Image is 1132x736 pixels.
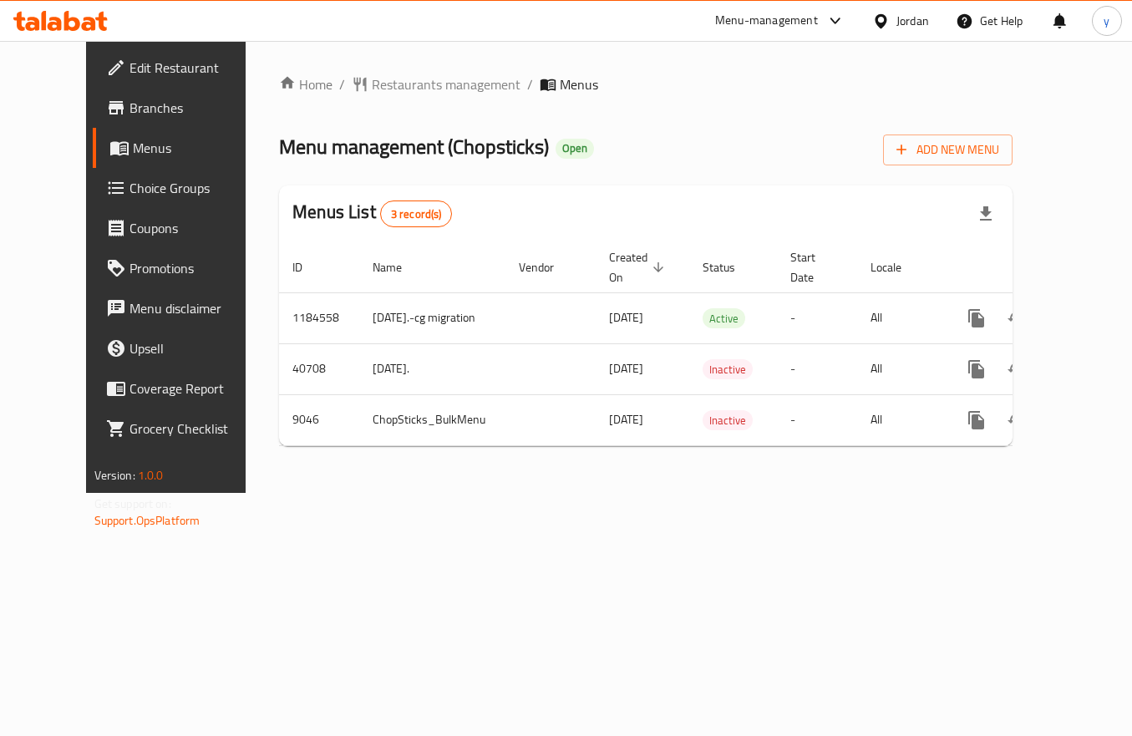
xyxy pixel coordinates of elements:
[609,247,669,287] span: Created On
[997,349,1037,389] button: Change Status
[94,510,201,531] a: Support.OpsPlatform
[129,338,261,358] span: Upsell
[93,248,275,288] a: Promotions
[279,394,359,445] td: 9046
[703,360,753,379] span: Inactive
[556,139,594,159] div: Open
[129,258,261,278] span: Promotions
[93,48,275,88] a: Edit Restaurant
[703,410,753,430] div: Inactive
[93,409,275,449] a: Grocery Checklist
[896,12,929,30] div: Jordan
[857,343,943,394] td: All
[609,307,643,328] span: [DATE]
[957,400,997,440] button: more
[372,74,520,94] span: Restaurants management
[279,74,1013,94] nav: breadcrumb
[279,292,359,343] td: 1184558
[556,141,594,155] span: Open
[609,409,643,430] span: [DATE]
[777,394,857,445] td: -
[129,218,261,238] span: Coupons
[279,242,1130,446] table: enhanced table
[279,343,359,394] td: 40708
[292,257,324,277] span: ID
[129,178,261,198] span: Choice Groups
[279,128,549,165] span: Menu management ( Chopsticks )
[871,257,923,277] span: Locale
[966,194,1006,234] div: Export file
[527,74,533,94] li: /
[133,138,261,158] span: Menus
[715,11,818,31] div: Menu-management
[777,343,857,394] td: -
[129,419,261,439] span: Grocery Checklist
[292,200,452,227] h2: Menus List
[129,378,261,398] span: Coverage Report
[609,358,643,379] span: [DATE]
[1104,12,1109,30] span: y
[373,257,424,277] span: Name
[93,288,275,328] a: Menu disclaimer
[857,292,943,343] td: All
[279,74,332,94] a: Home
[94,464,135,486] span: Version:
[703,257,757,277] span: Status
[93,128,275,168] a: Menus
[777,292,857,343] td: -
[703,309,745,328] span: Active
[359,343,505,394] td: [DATE].
[519,257,576,277] span: Vendor
[790,247,837,287] span: Start Date
[359,394,505,445] td: ChopSticks_BulkMenu
[560,74,598,94] span: Menus
[93,208,275,248] a: Coupons
[703,411,753,430] span: Inactive
[94,493,171,515] span: Get support on:
[883,135,1013,165] button: Add New Menu
[93,168,275,208] a: Choice Groups
[93,328,275,368] a: Upsell
[359,292,505,343] td: [DATE].-cg migration
[943,242,1130,293] th: Actions
[129,98,261,118] span: Branches
[857,394,943,445] td: All
[896,140,999,160] span: Add New Menu
[352,74,520,94] a: Restaurants management
[957,298,997,338] button: more
[93,88,275,128] a: Branches
[957,349,997,389] button: more
[129,58,261,78] span: Edit Restaurant
[138,464,164,486] span: 1.0.0
[997,298,1037,338] button: Change Status
[339,74,345,94] li: /
[380,200,453,227] div: Total records count
[997,400,1037,440] button: Change Status
[703,308,745,328] div: Active
[129,298,261,318] span: Menu disclaimer
[703,359,753,379] div: Inactive
[381,206,452,222] span: 3 record(s)
[93,368,275,409] a: Coverage Report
